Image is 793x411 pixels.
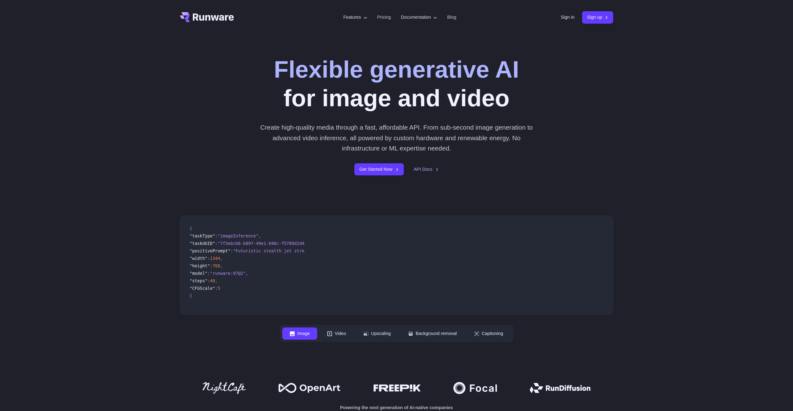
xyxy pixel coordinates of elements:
span: "width" [190,256,208,261]
span: 768 [213,263,220,268]
span: "7f3ebcb6-b897-49e1-b98c-f5789d2d40d7" [218,241,315,246]
span: : [208,278,210,283]
h1: for image and video [274,55,519,112]
button: Upscaling [356,327,398,340]
span: "taskType" [190,233,215,238]
span: "Futuristic stealth jet streaking through a neon-lit cityscape with glowing purple exhaust" [233,248,465,253]
button: Image [282,327,317,340]
span: 40 [210,278,215,283]
a: Go to / [180,12,234,22]
span: "positivePrompt" [190,248,231,253]
a: API Docs [414,166,439,173]
span: , [220,256,223,261]
span: 5 [218,286,220,291]
p: Create high-quality media through a fast, affordable API. From sub-second image generation to adv... [258,122,535,153]
span: "taskUUID" [190,241,215,246]
span: "model" [190,271,208,276]
span: , [220,263,223,268]
span: : [208,271,210,276]
span: "runware:97@2" [210,271,246,276]
button: Video [320,327,354,340]
span: "steps" [190,278,208,283]
span: , [258,233,261,238]
button: Captioning [467,327,511,340]
label: Documentation [401,14,437,21]
a: Pricing [377,14,391,21]
span: "imageInference" [218,233,259,238]
a: Sign in [561,14,575,21]
span: : [230,248,233,253]
span: : [215,286,217,291]
span: , [215,278,217,283]
span: "height" [190,263,210,268]
span: { [190,226,192,231]
strong: Flexible generative AI [274,56,519,83]
span: 1344 [210,256,220,261]
label: Features [343,14,367,21]
span: : [208,256,210,261]
span: "CFGScale" [190,286,215,291]
a: Get Started Now [354,163,404,175]
a: Sign up [582,11,614,23]
span: : [215,233,217,238]
a: Blog [447,14,456,21]
span: } [190,293,192,298]
span: , [246,271,248,276]
span: : [215,241,217,246]
span: : [210,263,213,268]
button: Background removal [401,327,464,340]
